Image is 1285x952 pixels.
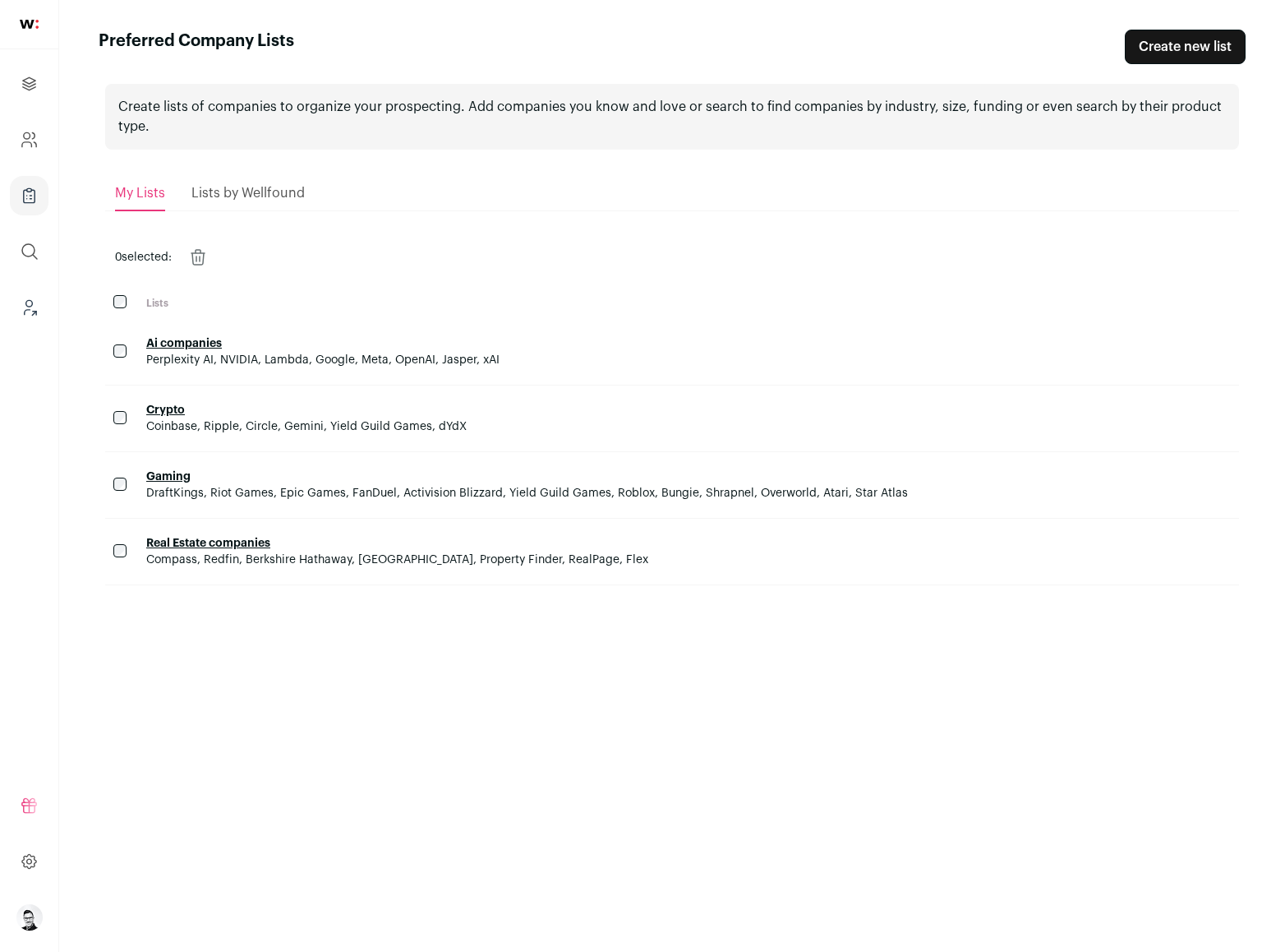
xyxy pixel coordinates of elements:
img: wellfound-shorthand-0d5821cbd27db2630d0214b213865d53afaa358527fdda9d0ea32b1df1b89c2c.svg [20,20,39,29]
h1: Preferred Company Lists [99,30,294,64]
span: Coinbase, Ripple, Circle, Gemini, Yield Guild Games, dYdX [146,421,467,432]
a: Crypto [146,404,185,416]
span: Perplexity AI, NVIDIA, Lambda, Google, Meta, OpenAI, Jasper, xAI [146,354,500,366]
span: DraftKings, Riot Games, Epic Games, FanDuel, Activision Blizzard, Yield Guild Games, Roblox, Bung... [146,488,908,499]
a: Lists by Wellfound [191,177,305,210]
span: My Lists [115,187,165,200]
a: Company and ATS Settings [10,120,48,159]
span: selected: [115,249,172,266]
p: Create lists of companies to organize your prospecting. Add companies you know and love or search... [118,97,1226,136]
button: Remove [178,238,218,277]
a: Company Lists [10,176,48,215]
a: Gaming [146,471,191,483]
a: Leads (Backoffice) [10,288,48,327]
a: Create new list [1125,30,1246,64]
a: Projects [10,64,48,104]
span: Compass, Redfin, Berkshire Hathaway, [GEOGRAPHIC_DATA], Property Finder, RealPage, Flex [146,554,648,566]
img: 13401752-medium_jpg [16,904,43,931]
th: Lists [138,287,1239,319]
a: Ai companies [146,338,222,349]
a: Real Estate companies [146,538,270,549]
span: Lists by Wellfound [191,187,305,200]
button: Open dropdown [16,904,43,931]
span: 0 [115,252,122,263]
